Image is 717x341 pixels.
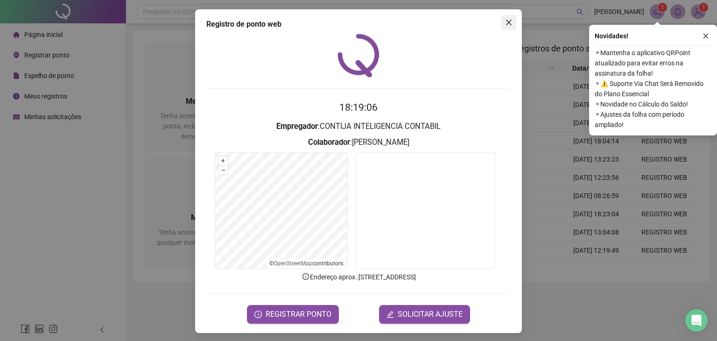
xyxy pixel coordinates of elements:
[339,102,378,113] time: 18:19:06
[337,34,380,77] img: QRPoint
[505,19,513,26] span: close
[387,311,394,318] span: edit
[379,305,470,324] button: editSOLICITAR AJUSTE
[501,15,516,30] button: Close
[206,121,511,133] h3: : CONTIJA INTELIGENCIA CONTABIL
[276,122,318,131] strong: Empregador
[302,272,310,281] span: info-circle
[595,109,711,130] span: ⚬ Ajustes da folha com período ampliado!
[266,309,331,320] span: REGISTRAR PONTO
[685,309,708,332] div: Open Intercom Messenger
[595,48,711,78] span: ⚬ Mantenha o aplicativo QRPoint atualizado para evitar erros na assinatura da folha!
[219,156,228,165] button: +
[595,31,628,41] span: Novidades !
[206,272,511,282] p: Endereço aprox. : [STREET_ADDRESS]
[274,260,312,267] a: OpenStreetMap
[595,99,711,109] span: ⚬ Novidade no Cálculo do Saldo!
[219,166,228,175] button: –
[595,78,711,99] span: ⚬ ⚠️ Suporte Via Chat Será Removido do Plano Essencial
[269,260,344,267] li: © contributors.
[703,33,709,39] span: close
[308,138,350,147] strong: Colaborador
[254,311,262,318] span: clock-circle
[398,309,463,320] span: SOLICITAR AJUSTE
[206,19,511,30] div: Registro de ponto web
[206,136,511,149] h3: : [PERSON_NAME]
[247,305,339,324] button: REGISTRAR PONTO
